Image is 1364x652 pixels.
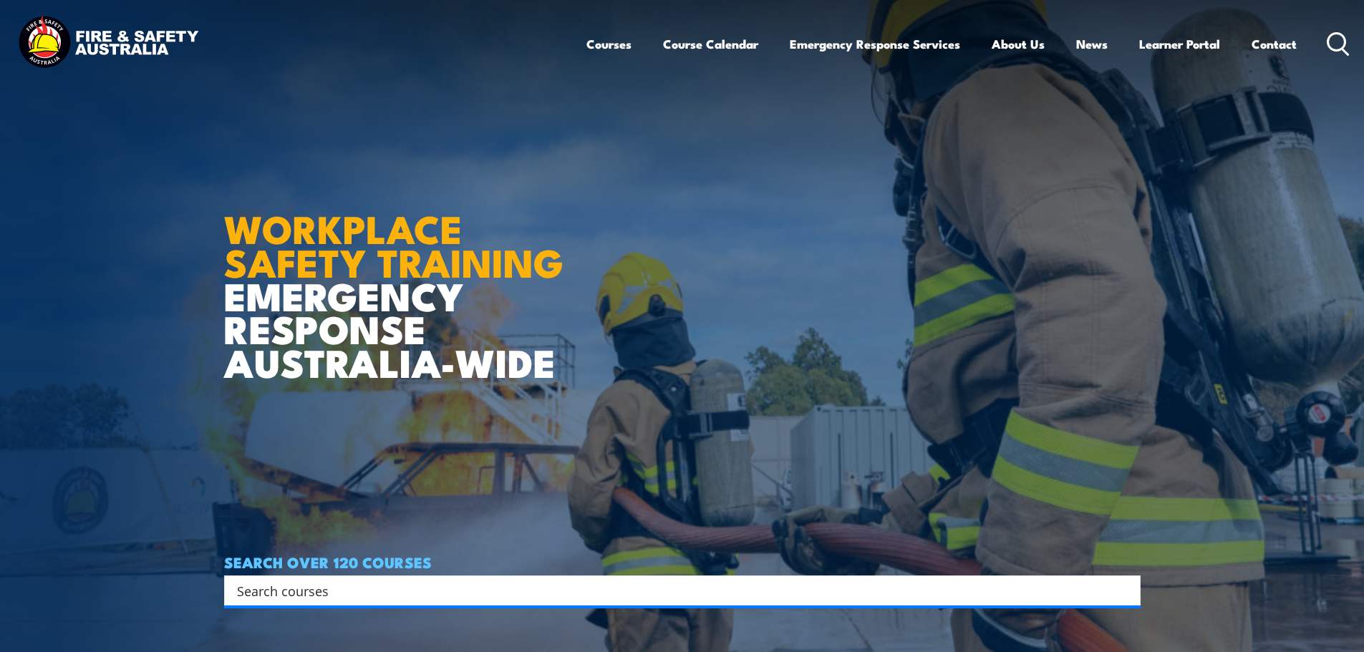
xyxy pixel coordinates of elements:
[586,25,632,63] a: Courses
[224,554,1141,570] h4: SEARCH OVER 120 COURSES
[1076,25,1108,63] a: News
[790,25,960,63] a: Emergency Response Services
[663,25,758,63] a: Course Calendar
[1139,25,1220,63] a: Learner Portal
[237,580,1109,601] input: Search input
[1252,25,1297,63] a: Contact
[224,198,564,291] strong: WORKPLACE SAFETY TRAINING
[240,580,1112,600] form: Search form
[1116,580,1136,600] button: Search magnifier button
[224,175,574,379] h1: EMERGENCY RESPONSE AUSTRALIA-WIDE
[992,25,1045,63] a: About Us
